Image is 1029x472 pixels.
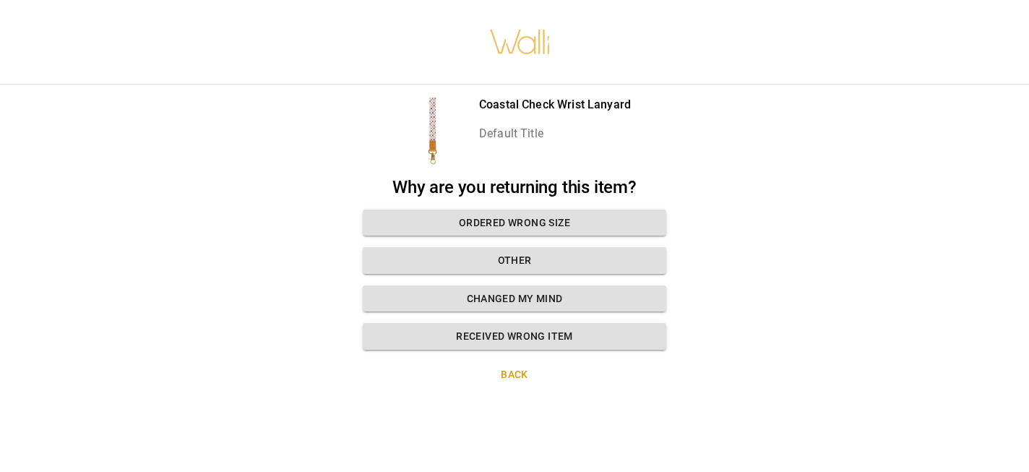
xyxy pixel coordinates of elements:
[363,177,666,198] h2: Why are you returning this item?
[363,247,666,274] button: Other
[363,323,666,350] button: Received wrong item
[363,210,666,236] button: Ordered wrong size
[479,96,631,113] p: Coastal Check Wrist Lanyard
[363,361,666,388] button: Back
[489,11,551,73] img: walli-inc.myshopify.com
[363,286,666,312] button: Changed my mind
[479,125,631,142] p: Default Title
